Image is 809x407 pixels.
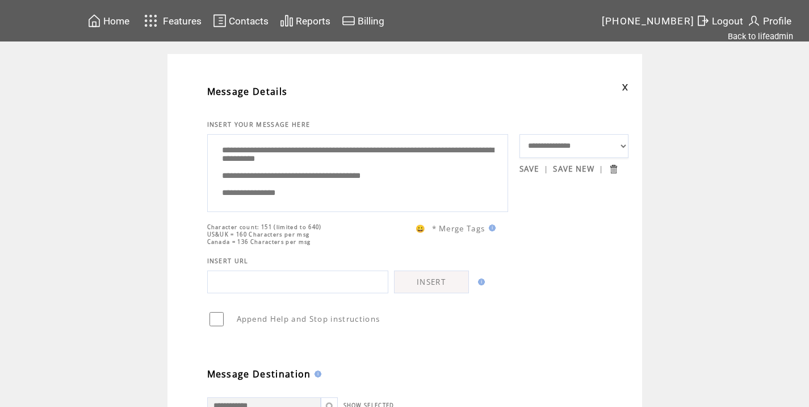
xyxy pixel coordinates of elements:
[103,15,129,27] span: Home
[237,314,380,324] span: Append Help and Stop instructions
[432,223,485,234] span: * Merge Tags
[358,15,384,27] span: Billing
[229,15,269,27] span: Contacts
[207,231,310,238] span: US&UK = 160 Characters per msg
[728,31,793,41] a: Back to lifeadmin
[763,15,791,27] span: Profile
[340,12,386,30] a: Billing
[207,238,311,246] span: Canada = 136 Characters per msg
[207,121,311,128] span: INSERT YOUR MESSAGE HERE
[519,164,539,174] a: SAVE
[342,14,355,28] img: creidtcard.svg
[475,279,485,285] img: help.gif
[213,14,227,28] img: contacts.svg
[278,12,332,30] a: Reports
[747,14,761,28] img: profile.svg
[608,164,619,175] input: Submit
[87,14,101,28] img: home.svg
[311,371,321,377] img: help.gif
[207,368,311,380] span: Message Destination
[163,15,202,27] span: Features
[296,15,330,27] span: Reports
[712,15,743,27] span: Logout
[602,15,695,27] span: [PHONE_NUMBER]
[139,10,203,32] a: Features
[745,12,793,30] a: Profile
[394,271,469,293] a: INSERT
[599,164,603,174] span: |
[485,225,496,231] img: help.gif
[416,223,426,234] span: 😀
[694,12,745,30] a: Logout
[544,164,548,174] span: |
[141,11,161,30] img: features.svg
[211,12,270,30] a: Contacts
[696,14,710,28] img: exit.svg
[207,85,288,98] span: Message Details
[207,257,249,265] span: INSERT URL
[86,12,131,30] a: Home
[553,164,594,174] a: SAVE NEW
[280,14,294,28] img: chart.svg
[207,223,322,231] span: Character count: 151 (limited to 640)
